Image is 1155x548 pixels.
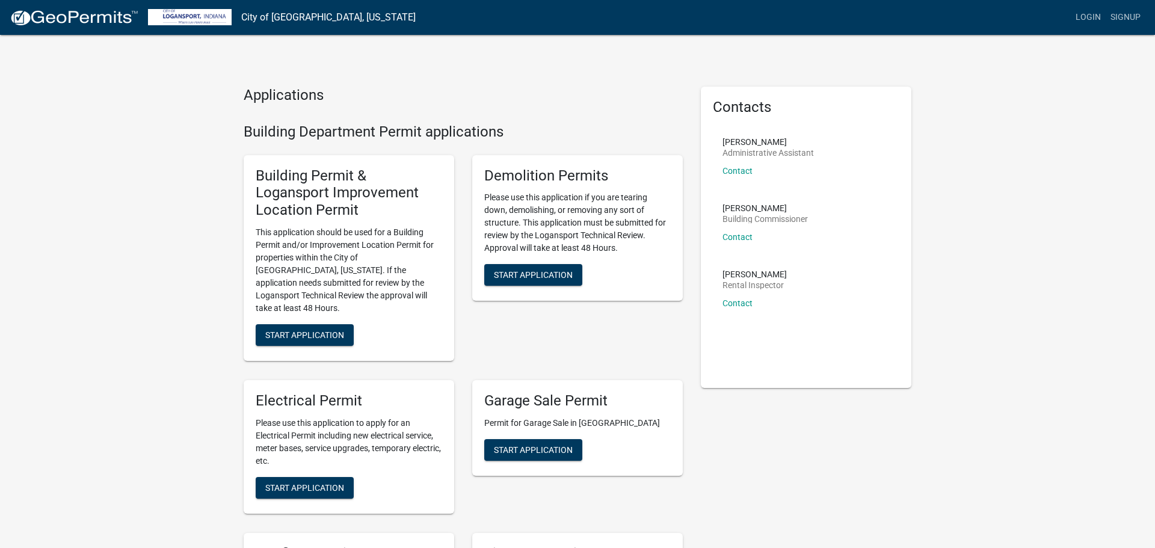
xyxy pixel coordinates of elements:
[484,191,671,254] p: Please use this application if you are tearing down, demolishing, or removing any sort of structu...
[256,417,442,467] p: Please use this application to apply for an Electrical Permit including new electrical service, m...
[722,232,753,242] a: Contact
[713,99,899,116] h5: Contacts
[256,392,442,410] h5: Electrical Permit
[256,477,354,499] button: Start Application
[722,281,787,289] p: Rental Inspector
[244,87,683,104] h4: Applications
[722,215,808,223] p: Building Commissioner
[265,482,344,492] span: Start Application
[244,123,683,141] h4: Building Department Permit applications
[484,439,582,461] button: Start Application
[494,270,573,280] span: Start Application
[265,330,344,339] span: Start Application
[722,149,814,157] p: Administrative Assistant
[256,226,442,315] p: This application should be used for a Building Permit and/or Improvement Location Permit for prop...
[256,167,442,219] h5: Building Permit & Logansport Improvement Location Permit
[256,324,354,346] button: Start Application
[484,167,671,185] h5: Demolition Permits
[1106,6,1145,29] a: Signup
[722,204,808,212] p: [PERSON_NAME]
[494,445,573,454] span: Start Application
[1071,6,1106,29] a: Login
[484,264,582,286] button: Start Application
[148,9,232,25] img: City of Logansport, Indiana
[241,7,416,28] a: City of [GEOGRAPHIC_DATA], [US_STATE]
[484,392,671,410] h5: Garage Sale Permit
[722,298,753,308] a: Contact
[484,417,671,429] p: Permit for Garage Sale in [GEOGRAPHIC_DATA]
[722,270,787,279] p: [PERSON_NAME]
[722,166,753,176] a: Contact
[722,138,814,146] p: [PERSON_NAME]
